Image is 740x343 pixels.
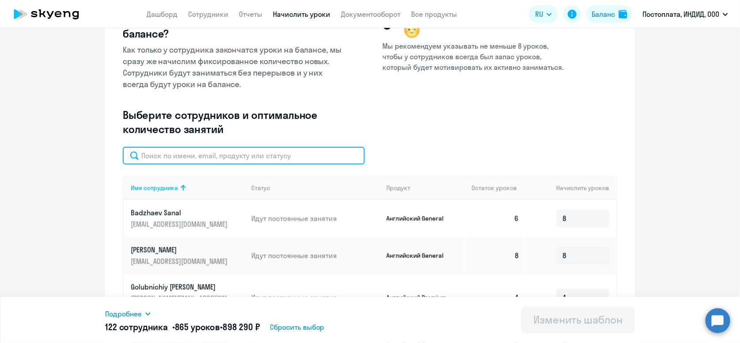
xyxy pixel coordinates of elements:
p: [EMAIL_ADDRESS][DOMAIN_NAME] [131,219,230,229]
span: 898 290 ₽ [223,321,260,332]
button: Постоплата, ИНДИД, ООО [638,4,732,25]
div: Имя сотрудника [131,184,244,192]
td: 8 [464,237,526,274]
a: Golubnichiy [PERSON_NAME][PERSON_NAME][EMAIL_ADDRESS][DOMAIN_NAME] [131,282,244,313]
div: Продукт [386,184,465,192]
div: Остаток уроков [472,184,526,192]
div: Имя сотрудника [131,184,178,192]
p: Мы рекомендуем указывать не меньше 8 уроков, чтобы у сотрудников всегда был запас уроков, который... [382,41,564,72]
p: Golubnichiy [PERSON_NAME] [131,282,230,292]
p: Как только у сотрудника закончатся уроки на балансе, мы сразу же начислим фиксированное количеств... [123,44,346,90]
button: RU [529,5,558,23]
a: Все продукты [411,10,457,19]
p: [PERSON_NAME] [131,245,230,255]
td: 4 [464,274,526,321]
a: Badzhaev Sanal[EMAIL_ADDRESS][DOMAIN_NAME] [131,208,244,229]
span: RU [535,9,543,19]
button: Балансbalance [586,5,633,23]
span: Подробнее [105,309,142,319]
p: Идут постоянные занятия [251,293,379,302]
p: Английский General [386,252,453,259]
div: Статус [251,184,270,192]
p: Идут постоянные занятия [251,251,379,260]
th: Начислить уроков [526,176,616,200]
img: wink [401,19,423,41]
span: 8+ [382,12,401,34]
a: Документооборот [341,10,400,19]
div: Продукт [386,184,410,192]
span: Сбросить выбор [270,322,325,332]
div: Статус [251,184,379,192]
div: Баланс [592,9,615,19]
a: Дашборд [147,10,177,19]
p: Постоплата, ИНДИД, ООО [642,9,719,19]
a: Отчеты [239,10,262,19]
h5: 122 сотрудника • • [105,321,260,333]
p: Английский Premium [386,293,453,301]
a: [PERSON_NAME][EMAIL_ADDRESS][DOMAIN_NAME] [131,245,244,266]
a: Начислить уроки [273,10,330,19]
input: Поиск по имени, email, продукту или статусу [123,147,365,164]
td: 6 [464,200,526,237]
p: [PERSON_NAME][EMAIL_ADDRESS][DOMAIN_NAME] [131,293,230,313]
p: Badzhaev Sanal [131,208,230,217]
p: Английский General [386,214,453,222]
div: Изменить шаблон [534,313,623,327]
p: Идут постоянные занятия [251,213,379,223]
h3: Выберите сотрудников и оптимальное количество занятий [123,108,346,136]
span: Остаток уроков [472,184,517,192]
span: 865 уроков [175,321,220,332]
button: Изменить шаблон [521,307,635,333]
p: [EMAIL_ADDRESS][DOMAIN_NAME] [131,256,230,266]
a: Сотрудники [188,10,228,19]
img: balance [619,10,627,19]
